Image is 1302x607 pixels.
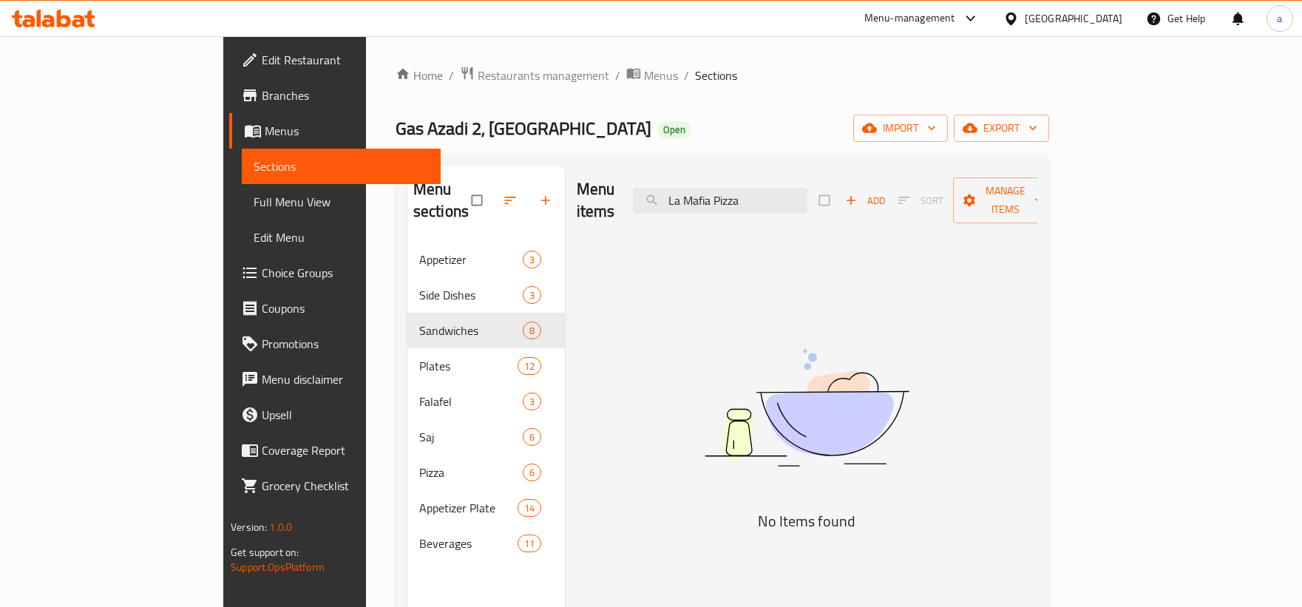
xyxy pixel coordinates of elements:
span: export [966,119,1037,138]
nav: breadcrumb [396,66,1049,85]
li: / [449,67,454,84]
img: dish.svg [622,310,991,506]
a: Restaurants management [460,66,609,85]
span: Falafel [419,393,523,410]
div: items [523,286,541,304]
button: Manage items [953,177,1058,223]
div: items [518,357,541,375]
span: Menus [265,122,429,140]
span: Choice Groups [262,264,429,282]
div: Pizza6 [407,455,565,490]
span: Select all sections [463,186,494,214]
span: import [865,119,936,138]
div: items [518,535,541,552]
div: Appetizer Plate14 [407,490,565,526]
div: Plates12 [407,348,565,384]
span: 11 [518,537,540,551]
li: / [684,67,689,84]
div: Menu-management [864,10,955,27]
span: Gas Azadi 2, [GEOGRAPHIC_DATA] [396,112,651,145]
span: Get support on: [231,543,299,562]
span: Edit Restaurant [262,51,429,69]
a: Upsell [229,397,441,433]
span: Sections [254,157,429,175]
div: Appetizer3 [407,242,565,277]
span: 3 [523,395,540,409]
span: Sort items [889,189,953,212]
div: Beverages11 [407,526,565,561]
span: Grocery Checklist [262,477,429,495]
span: Appetizer [419,251,523,268]
div: Side Dishes3 [407,277,565,313]
span: 6 [523,466,540,480]
div: items [518,499,541,517]
button: export [954,115,1049,142]
span: Edit Menu [254,228,429,246]
button: Add section [529,184,565,217]
div: items [523,464,541,481]
div: items [523,393,541,410]
span: 1.0.0 [269,518,292,537]
span: Sort sections [494,184,529,217]
h5: No Items found [622,509,991,533]
div: Sandwiches8 [407,313,565,348]
a: Menus [229,113,441,149]
nav: Menu sections [407,236,565,567]
div: items [523,428,541,446]
a: Menu disclaimer [229,362,441,397]
span: Saj [419,428,523,446]
input: search [633,188,807,214]
div: Falafel3 [407,384,565,419]
span: Add [845,192,885,209]
span: 3 [523,288,540,302]
a: Support.OpsPlatform [231,557,325,577]
span: 12 [518,359,540,373]
span: Beverages [419,535,518,552]
li: / [615,67,620,84]
span: Sandwiches [419,322,523,339]
a: Sections [242,149,441,184]
div: Open [657,121,691,139]
span: Manage items [965,182,1046,219]
div: [GEOGRAPHIC_DATA] [1025,10,1122,27]
a: Coverage Report [229,433,441,468]
span: Pizza [419,464,523,481]
span: Add item [841,189,889,212]
a: Full Menu View [242,184,441,220]
a: Grocery Checklist [229,468,441,503]
a: Edit Restaurant [229,42,441,78]
span: Promotions [262,335,429,353]
span: 3 [523,253,540,267]
span: Full Menu View [254,193,429,211]
div: Saj6 [407,419,565,455]
span: Version: [231,518,267,537]
span: Upsell [262,406,429,424]
span: Menu disclaimer [262,370,429,388]
span: Coverage Report [262,441,429,459]
span: Branches [262,87,429,104]
h2: Menu items [577,178,615,223]
span: 14 [518,501,540,515]
a: Promotions [229,326,441,362]
div: items [523,251,541,268]
a: Menus [626,66,678,85]
button: Add [841,189,889,212]
a: Branches [229,78,441,113]
span: Menus [644,67,678,84]
span: 8 [523,324,540,338]
span: Appetizer Plate [419,499,518,517]
span: Sections [695,67,737,84]
span: Plates [419,357,518,375]
a: Edit Menu [242,220,441,255]
button: import [853,115,948,142]
span: 6 [523,430,540,444]
h2: Menu sections [413,178,472,223]
span: Side Dishes [419,286,523,304]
